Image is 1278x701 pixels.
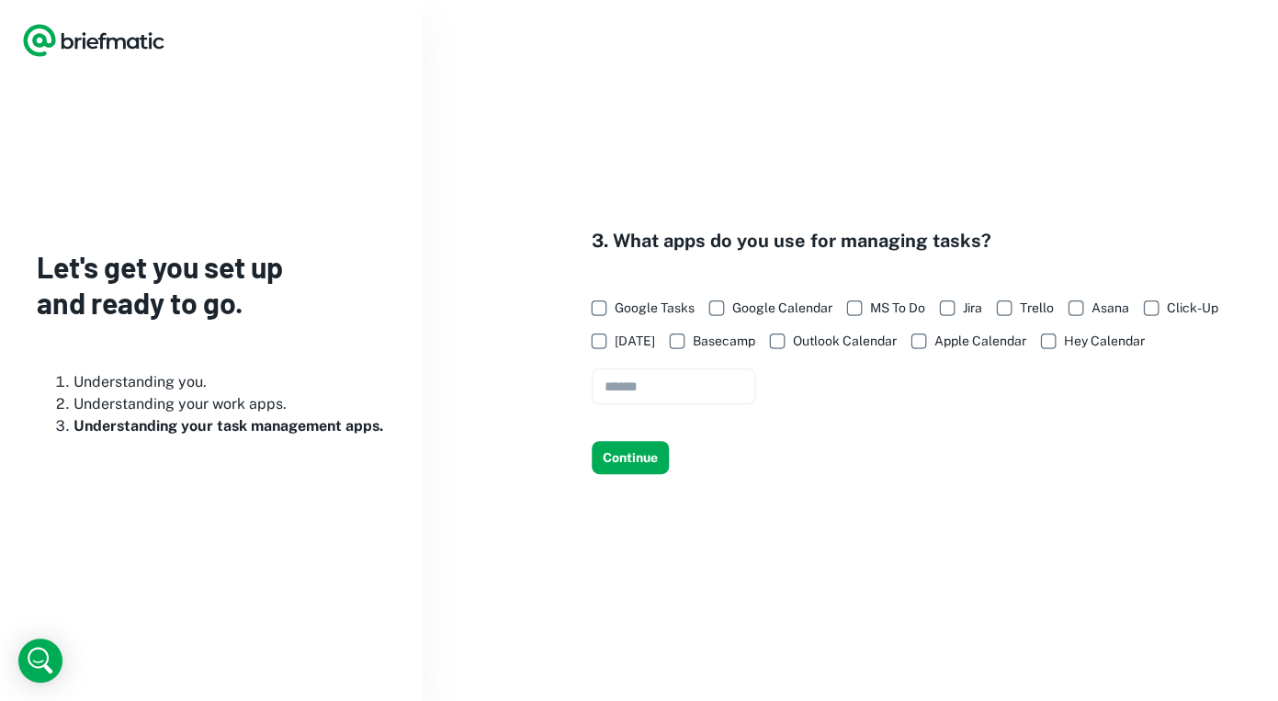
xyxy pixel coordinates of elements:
span: Google Tasks [615,298,695,318]
h3: Let's get you set up and ready to go. [37,249,386,320]
span: Jira [963,298,982,318]
span: Google Calendar [732,298,832,318]
button: Continue [592,441,669,474]
span: Click-Up [1167,298,1218,318]
span: Asana [1091,298,1129,318]
b: Understanding your task management apps. [74,417,383,435]
div: Open Intercom Messenger [18,639,62,683]
span: Hey Calendar [1064,331,1145,351]
span: [DATE] [615,331,655,351]
a: Logo [22,22,165,59]
span: Basecamp [693,331,755,351]
span: Outlook Calendar [793,331,897,351]
li: Understanding you. [74,371,386,393]
h4: 3. What apps do you use for managing tasks? [592,227,1256,254]
li: Understanding your work apps. [74,393,386,415]
span: MS To Do [870,298,925,318]
span: Trello [1020,298,1054,318]
span: Apple Calendar [934,331,1026,351]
